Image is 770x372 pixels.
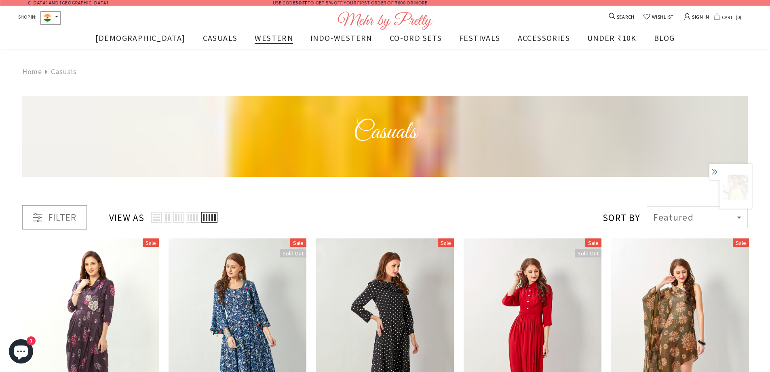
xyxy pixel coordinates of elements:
span: BLOG [654,33,675,43]
span: [DEMOGRAPHIC_DATA] [95,33,186,43]
span: UNDER ₹10K [587,33,637,43]
inbox-online-store-chat: Shopify online store chat [6,339,36,366]
span: CO-ORD SETS [390,33,442,43]
span: INDO-WESTERN [310,33,372,43]
a: Home [22,66,42,77]
span: CASUALS [203,33,238,43]
span: Casuals [353,117,417,148]
a: BLOG [654,32,675,49]
label: View as [109,213,144,222]
span: CART [720,12,734,22]
label: Sort by [603,213,640,222]
a: WESTERN [255,32,293,49]
span: WISHLIST [650,13,674,21]
a: INDO-WESTERN [310,32,372,49]
a: UNDER ₹10K [587,32,637,49]
a: ACCESSORIES [518,32,570,49]
span: WESTERN [255,33,293,43]
span: 0 [734,12,743,22]
span: ACCESSORIES [518,33,570,43]
a: CO-ORD SETS [390,32,442,49]
span: SHOP IN: [18,11,36,25]
img: 8_x300.png [723,174,748,200]
span: FESTIVALS [459,33,500,43]
span: SEARCH [616,13,635,21]
a: SEARCH [610,13,635,21]
img: Logo Footer [338,11,432,30]
a: WISHLIST [643,13,674,21]
div: Filter [22,205,87,230]
a: Casuals [51,67,77,76]
a: SIGN IN [684,10,709,23]
a: FESTIVALS [459,32,500,49]
span: Featured [653,213,734,222]
img: Casuals [22,96,748,177]
a: CART 0 [714,12,743,22]
span: SIGN IN [690,11,709,21]
a: [DEMOGRAPHIC_DATA] [95,32,186,49]
a: CASUALS [203,32,238,49]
